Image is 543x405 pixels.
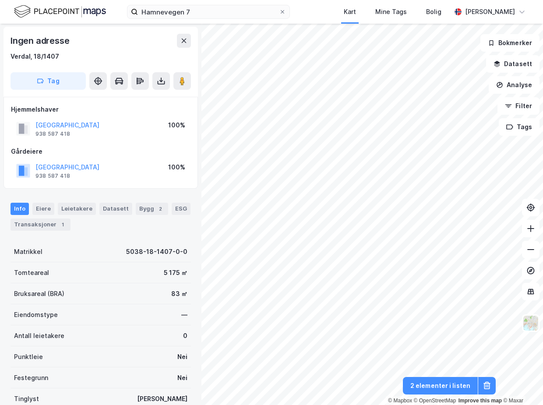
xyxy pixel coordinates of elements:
[458,398,502,404] a: Improve this map
[14,310,58,320] div: Eiendomstype
[164,268,187,278] div: 5 175 ㎡
[177,352,187,362] div: Nei
[14,268,49,278] div: Tomteareal
[183,331,187,341] div: 0
[11,51,59,62] div: Verdal, 18/1407
[14,373,48,383] div: Festegrunn
[14,289,64,299] div: Bruksareal (BRA)
[14,247,42,257] div: Matrikkel
[171,289,187,299] div: 83 ㎡
[14,352,43,362] div: Punktleie
[177,373,187,383] div: Nei
[499,118,539,136] button: Tags
[58,220,67,229] div: 1
[11,203,29,215] div: Info
[14,331,64,341] div: Antall leietakere
[138,5,279,18] input: Søk på adresse, matrikkel, gårdeiere, leietakere eller personer
[14,394,39,404] div: Tinglyst
[156,204,165,213] div: 2
[489,76,539,94] button: Analyse
[14,4,106,19] img: logo.f888ab2527a4732fd821a326f86c7f29.svg
[11,34,71,48] div: Ingen adresse
[126,247,187,257] div: 5038-18-1407-0-0
[388,398,412,404] a: Mapbox
[499,363,543,405] iframe: Chat Widget
[497,97,539,115] button: Filter
[136,203,168,215] div: Bygg
[11,146,190,157] div: Gårdeiere
[11,218,71,231] div: Transaksjoner
[11,72,86,90] button: Tag
[522,315,539,331] img: Z
[35,173,70,180] div: 938 587 418
[172,203,190,215] div: ESG
[480,34,539,52] button: Bokmerker
[137,394,187,404] div: [PERSON_NAME]
[181,310,187,320] div: —
[375,7,407,17] div: Mine Tags
[486,55,539,73] button: Datasett
[344,7,356,17] div: Kart
[32,203,54,215] div: Eiere
[403,377,478,394] button: 2 elementer i listen
[168,162,185,173] div: 100%
[35,130,70,137] div: 938 587 418
[426,7,441,17] div: Bolig
[11,104,190,115] div: Hjemmelshaver
[168,120,185,130] div: 100%
[465,7,515,17] div: [PERSON_NAME]
[414,398,456,404] a: OpenStreetMap
[99,203,132,215] div: Datasett
[58,203,96,215] div: Leietakere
